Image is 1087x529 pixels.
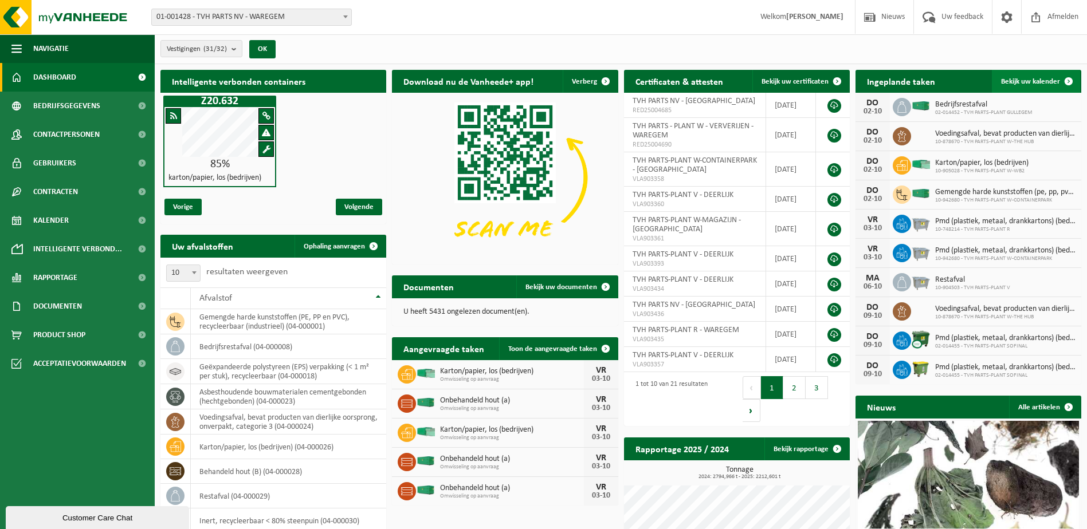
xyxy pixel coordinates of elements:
[935,285,1010,291] span: 10-904503 - TVH PARTS-PLANT V
[33,149,76,177] span: Gebruikers
[167,265,200,281] span: 10
[911,271,931,291] img: WB-2500-GAL-GY-01
[761,376,783,399] button: 1
[935,217,1076,226] span: Pmd (plastiek, metaal, drankkartons) (bedrijven)
[633,360,757,369] span: VLA903357
[440,435,583,441] span: Omwisseling op aanvraag
[191,409,386,435] td: voedingsafval, bevat producten van dierlijke oorsprong, onverpakt, categorie 3 (04-000024)
[856,70,947,92] h2: Ingeplande taken
[6,504,191,529] iframe: chat widget
[911,188,931,199] img: HK-XC-40-GN-00
[861,274,884,283] div: MA
[164,199,202,215] span: Vorige
[590,424,613,433] div: VR
[152,9,351,25] span: 01-001428 - TVH PARTS NV - WAREGEM
[633,259,757,269] span: VLA903393
[633,106,757,115] span: RED25004685
[861,137,884,145] div: 02-10
[33,263,77,292] span: Rapportage
[633,326,739,334] span: TVH PARTS-PLANT R - WAREGEM
[392,337,496,360] h2: Aangevraagde taken
[766,152,816,187] td: [DATE]
[392,70,545,92] h2: Download nu de Vanheede+ app!
[935,305,1076,314] span: Voedingsafval, bevat producten van dierlijke oorsprong, onverpakt, categorie 3
[33,34,69,63] span: Navigatie
[633,335,757,344] span: VLA903435
[935,188,1076,197] span: Gemengde harde kunststoffen (pe, pp, pvc, abs, pc, pa, ...), recycleerbaar (indu...
[33,63,76,92] span: Dashboard
[191,435,386,459] td: karton/papier, los (bedrijven) (04-000026)
[633,216,741,234] span: TVH PARTS-PLANT W-MAGAZIJN - [GEOGRAPHIC_DATA]
[633,301,755,309] span: TVH PARTS NV - [GEOGRAPHIC_DATA]
[191,309,386,334] td: gemengde harde kunststoffen (PE, PP en PVC), recycleerbaar (industrieel) (04-000001)
[861,361,884,370] div: DO
[416,485,435,495] img: HK-XC-40-GN-00
[590,433,613,441] div: 03-10
[935,363,1076,372] span: Pmd (plastiek, metaal, drankkartons) (bedrijven)
[911,242,931,262] img: WB-2500-GAL-GY-01
[563,70,617,93] button: Verberg
[861,341,884,349] div: 09-10
[766,187,816,212] td: [DATE]
[572,78,597,85] span: Verberg
[911,330,931,349] img: WB-1100-CU
[861,332,884,341] div: DO
[935,246,1076,255] span: Pmd (plastiek, metaal, drankkartons) (bedrijven)
[440,376,583,383] span: Omwisseling op aanvraag
[33,235,122,263] span: Intelligente verbond...
[249,40,276,58] button: OK
[440,396,583,405] span: Onbehandeld hout (a)
[1009,396,1080,419] a: Alle artikelen
[935,275,1010,285] span: Restafval
[633,200,757,209] span: VLA903360
[861,283,884,291] div: 06-10
[633,156,757,174] span: TVH PARTS-PLANT W-CONTAINERPARK - [GEOGRAPHIC_DATA]
[304,243,365,250] span: Ophaling aanvragen
[935,255,1076,262] span: 10-942680 - TVH PARTS-PLANT W-CONTAINERPARK
[295,235,385,258] a: Ophaling aanvragen
[935,168,1029,175] span: 10-905028 - TVH PARTS-PLANT W-WB2
[935,100,1033,109] span: Bedrijfsrestafval
[764,437,849,460] a: Bekijk rapportage
[440,367,583,376] span: Karton/papier, los (bedrijven)
[856,396,907,418] h2: Nieuws
[783,376,806,399] button: 2
[861,166,884,174] div: 02-10
[590,453,613,463] div: VR
[935,197,1076,204] span: 10-942680 - TVH PARTS-PLANT W-CONTAINERPARK
[935,226,1076,233] span: 10-748214 - TVH PARTS-PLANT R
[590,404,613,412] div: 03-10
[590,463,613,471] div: 03-10
[911,159,931,169] img: HK-XP-30-GN-00
[516,275,617,298] a: Bekijk uw documenten
[861,157,884,166] div: DO
[160,70,386,92] h2: Intelligente verbonden containers
[861,312,884,320] div: 09-10
[766,93,816,118] td: [DATE]
[935,159,1029,168] span: Karton/papier, los (bedrijven)
[861,128,884,137] div: DO
[416,427,435,437] img: HK-XP-30-GN-00
[633,275,733,284] span: TVH PARTS-PLANT V - DEERLIJK
[992,70,1080,93] a: Bekijk uw kalender
[633,191,733,199] span: TVH PARTS-PLANT V - DEERLIJK
[861,224,884,232] div: 03-10
[590,492,613,500] div: 03-10
[911,213,931,232] img: WB-2500-GAL-GY-01
[633,234,757,243] span: VLA903361
[935,334,1076,343] span: Pmd (plastiek, metaal, drankkartons) (bedrijven)
[935,129,1076,139] span: Voedingsafval, bevat producten van dierlijke oorsprong, onverpakt, categorie 3
[191,484,386,508] td: restafval (04-000029)
[633,140,757,149] span: RED25004690
[33,92,100,120] span: Bedrijfsgegevens
[861,98,884,108] div: DO
[33,206,69,235] span: Kalender
[203,45,227,53] count: (31/32)
[766,118,816,152] td: [DATE]
[911,359,931,378] img: WB-1100-HPE-GN-50
[440,405,583,412] span: Omwisseling op aanvraag
[590,483,613,492] div: VR
[766,271,816,297] td: [DATE]
[935,343,1076,350] span: 02-014455 - TVH PARTS-PLANT SOFINAL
